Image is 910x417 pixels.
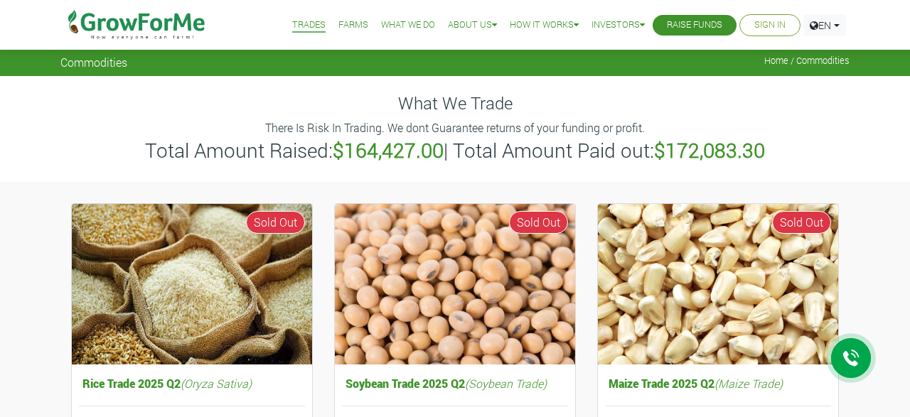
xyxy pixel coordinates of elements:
[63,119,847,136] p: There Is Risk In Trading. We dont Guarantee returns of your funding or profit.
[667,18,722,33] a: Raise Funds
[754,18,786,33] a: Sign In
[292,18,326,33] a: Trades
[72,204,312,365] img: growforme image
[79,373,305,394] h5: Rice Trade 2025 Q2
[181,376,252,391] i: (Oryza Sativa)
[60,55,127,69] span: Commodities
[654,137,765,163] b: $172,083.30
[803,14,846,36] a: EN
[510,18,579,33] a: How it Works
[338,18,368,33] a: Farms
[764,55,850,66] span: Home / Commodities
[598,204,838,365] img: growforme image
[509,211,568,234] span: Sold Out
[342,373,568,394] h5: Soybean Trade 2025 Q2
[381,18,435,33] a: What We Do
[335,204,575,365] img: growforme image
[714,376,783,391] i: (Maize Trade)
[591,18,645,33] a: Investors
[63,139,847,163] h3: Total Amount Raised: | Total Amount Paid out:
[448,18,497,33] a: About Us
[60,93,850,114] h4: What We Trade
[772,211,831,234] span: Sold Out
[605,373,831,394] h5: Maize Trade 2025 Q2
[246,211,305,234] span: Sold Out
[333,137,444,163] b: $164,427.00
[465,376,547,391] i: (Soybean Trade)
